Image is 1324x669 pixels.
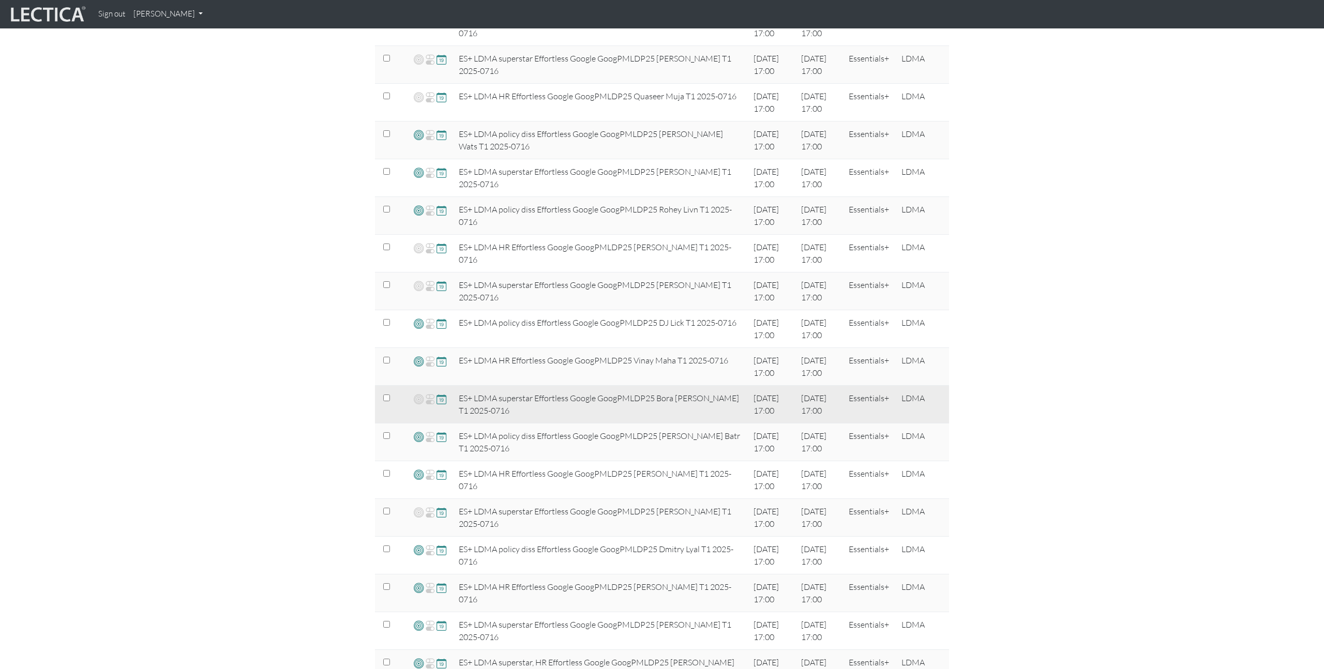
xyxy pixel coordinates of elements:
[842,84,895,121] td: Essentials+
[437,280,446,292] span: Update close date
[425,166,435,179] span: Re-open Assignment
[747,386,795,423] td: [DATE] 17:00
[414,544,424,556] span: Add VCoLs
[795,46,842,84] td: [DATE] 17:00
[437,506,446,518] span: Update close date
[414,619,424,631] span: Add VCoLs
[747,574,795,612] td: [DATE] 17:00
[437,317,446,329] span: Update close date
[842,310,895,348] td: Essentials+
[414,91,424,103] span: Add VCoLs
[895,537,949,574] td: LDMA
[895,348,949,386] td: LDMA
[747,84,795,121] td: [DATE] 17:00
[795,461,842,499] td: [DATE] 17:00
[747,197,795,235] td: [DATE] 17:00
[795,159,842,197] td: [DATE] 17:00
[842,235,895,272] td: Essentials+
[425,204,435,217] span: Re-open Assignment
[747,235,795,272] td: [DATE] 17:00
[414,129,424,141] span: Add VCoLs
[425,393,435,405] span: Re-open Assignment
[425,544,435,556] span: Re-open Assignment
[414,582,424,594] span: Add VCoLs
[453,121,747,159] td: ES+ LDMA policy diss Effortless Google GoogPMLDP25 [PERSON_NAME] Wats T1 2025-0716
[453,499,747,537] td: ES+ LDMA superstar Effortless Google GoogPMLDP25 [PERSON_NAME] T1 2025-0716
[453,423,747,461] td: ES+ LDMA policy diss Effortless Google GoogPMLDP25 [PERSON_NAME] Batr T1 2025-0716
[795,386,842,423] td: [DATE] 17:00
[414,468,424,480] span: Add VCoLs
[453,574,747,612] td: ES+ LDMA HR Effortless Google GoogPMLDP25 [PERSON_NAME] T1 2025-0716
[129,4,207,24] a: [PERSON_NAME]
[895,612,949,650] td: LDMA
[437,242,446,254] span: Update close date
[453,310,747,348] td: ES+ LDMA policy diss Effortless Google GoogPMLDP25 DJ Lick T1 2025-0716
[425,506,435,519] span: Re-open Assignment
[437,355,446,367] span: Update close date
[795,612,842,650] td: [DATE] 17:00
[414,166,424,178] span: Add VCoLs
[747,159,795,197] td: [DATE] 17:00
[437,393,446,405] span: Update close date
[453,272,747,310] td: ES+ LDMA superstar Effortless Google GoogPMLDP25 [PERSON_NAME] T1 2025-0716
[425,242,435,254] span: Re-open Assignment
[842,461,895,499] td: Essentials+
[842,386,895,423] td: Essentials+
[414,506,424,519] span: Add VCoLs
[747,612,795,650] td: [DATE] 17:00
[895,386,949,423] td: LDMA
[437,53,446,65] span: Update close date
[437,431,446,443] span: Update close date
[795,499,842,537] td: [DATE] 17:00
[453,537,747,574] td: ES+ LDMA policy diss Effortless Google GoogPMLDP25 Dmitry Lyal T1 2025-0716
[795,574,842,612] td: [DATE] 17:00
[895,235,949,272] td: LDMA
[842,574,895,612] td: Essentials+
[437,468,446,480] span: Update close date
[414,53,424,66] span: Add VCoLs
[747,537,795,574] td: [DATE] 17:00
[437,544,446,556] span: Update close date
[842,348,895,386] td: Essentials+
[437,204,446,216] span: Update close date
[414,657,424,669] span: Add VCoLs
[842,121,895,159] td: Essentials+
[747,121,795,159] td: [DATE] 17:00
[747,348,795,386] td: [DATE] 17:00
[747,499,795,537] td: [DATE] 17:00
[414,431,424,443] span: Add VCoLs
[425,317,435,330] span: Re-open Assignment
[414,355,424,367] span: Add VCoLs
[453,46,747,84] td: ES+ LDMA superstar Effortless Google GoogPMLDP25 [PERSON_NAME] T1 2025-0716
[425,619,435,632] span: Re-open Assignment
[414,204,424,216] span: Add VCoLs
[795,197,842,235] td: [DATE] 17:00
[425,53,435,66] span: Re-open Assignment
[842,423,895,461] td: Essentials+
[437,166,446,178] span: Update close date
[747,272,795,310] td: [DATE] 17:00
[437,582,446,594] span: Update close date
[842,537,895,574] td: Essentials+
[414,317,424,329] span: Add VCoLs
[453,461,747,499] td: ES+ LDMA HR Effortless Google GoogPMLDP25 [PERSON_NAME] T1 2025-0716
[895,84,949,121] td: LDMA
[795,84,842,121] td: [DATE] 17:00
[425,355,435,368] span: Re-open Assignment
[94,4,129,24] a: Sign out
[437,619,446,631] span: Update close date
[453,197,747,235] td: ES+ LDMA policy diss Effortless Google GoogPMLDP25 Rohey Livn T1 2025-0716
[795,537,842,574] td: [DATE] 17:00
[453,235,747,272] td: ES+ LDMA HR Effortless Google GoogPMLDP25 [PERSON_NAME] T1 2025-0716
[425,582,435,594] span: Re-open Assignment
[842,499,895,537] td: Essentials+
[895,423,949,461] td: LDMA
[747,461,795,499] td: [DATE] 17:00
[414,242,424,254] span: Add VCoLs
[453,159,747,197] td: ES+ LDMA superstar Effortless Google GoogPMLDP25 [PERSON_NAME] T1 2025-0716
[425,129,435,141] span: Re-open Assignment
[425,431,435,443] span: Re-open Assignment
[425,91,435,103] span: Re-open Assignment
[842,612,895,650] td: Essentials+
[842,272,895,310] td: Essentials+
